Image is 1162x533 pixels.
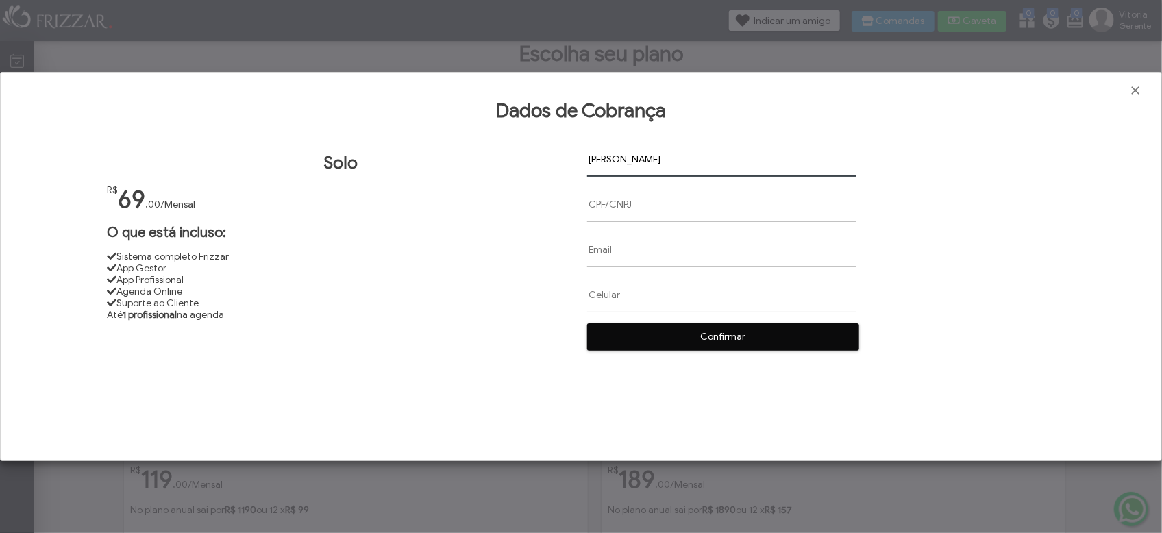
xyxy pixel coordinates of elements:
[107,262,575,274] li: App Gestor
[20,99,1142,123] h1: Dados de Cobrança
[145,199,160,210] span: ,00
[587,232,856,267] input: Email
[1128,84,1142,97] a: Fechar
[118,184,145,214] span: 69
[160,199,195,210] span: /Mensal
[107,153,575,173] h1: Solo
[123,309,177,321] strong: 1 profissional
[107,184,118,196] span: R$
[107,224,575,241] h1: O que está incluso:
[107,297,575,309] li: Suporte ao Cliente
[107,274,575,286] li: App Profissional
[587,187,856,222] input: CPF/CNPJ
[587,323,859,351] button: Confirmar
[587,142,856,177] input: Nome Completo
[107,251,575,262] li: Sistema completo Frizzar
[107,309,575,321] li: Até na agenda
[587,278,856,313] input: Celular
[597,327,850,347] span: Confirmar
[107,286,575,297] li: Agenda Online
